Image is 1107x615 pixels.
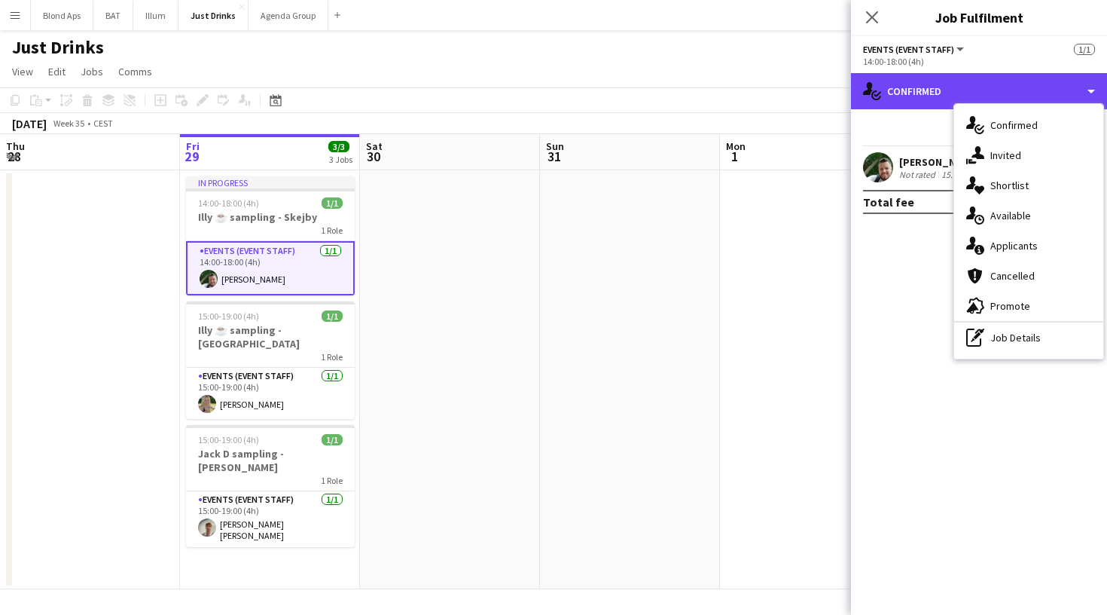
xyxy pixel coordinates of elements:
[249,1,328,30] button: Agenda Group
[954,140,1103,170] div: Invited
[322,434,343,445] span: 1/1
[31,1,93,30] button: Blond Aps
[863,44,954,55] span: Events (Event Staff)
[366,139,383,153] span: Sat
[75,62,109,81] a: Jobs
[954,261,1103,291] div: Cancelled
[93,1,133,30] button: BAT
[184,148,200,165] span: 29
[186,139,200,153] span: Fri
[186,241,355,295] app-card-role: Events (Event Staff)1/114:00-18:00 (4h)[PERSON_NAME]
[954,231,1103,261] div: Applicants
[186,323,355,350] h3: Illy ☕️ sampling - [GEOGRAPHIC_DATA]
[938,169,972,180] div: 15.1km
[899,169,938,180] div: Not rated
[12,116,47,131] div: [DATE]
[198,434,259,445] span: 15:00-19:00 (4h)
[954,291,1103,321] div: Promote
[863,44,966,55] button: Events (Event Staff)
[186,447,355,474] h3: Jack D sampling - [PERSON_NAME]
[12,36,104,59] h1: Just Drinks
[48,65,66,78] span: Edit
[954,170,1103,200] div: Shortlist
[42,62,72,81] a: Edit
[321,225,343,236] span: 1 Role
[186,491,355,547] app-card-role: Events (Event Staff)1/115:00-19:00 (4h)[PERSON_NAME] [PERSON_NAME]
[81,65,103,78] span: Jobs
[198,311,259,322] span: 15:00-19:00 (4h)
[954,200,1103,231] div: Available
[178,1,249,30] button: Just Drinks
[93,118,113,129] div: CEST
[724,148,746,165] span: 1
[186,176,355,188] div: In progress
[6,139,25,153] span: Thu
[186,176,355,295] app-job-card: In progress14:00-18:00 (4h)1/1Illy ☕️ sampling - Skejby1 RoleEvents (Event Staff)1/114:00-18:00 (...
[546,139,564,153] span: Sun
[112,62,158,81] a: Comms
[954,110,1103,140] div: Confirmed
[321,475,343,486] span: 1 Role
[133,1,178,30] button: Illum
[198,197,259,209] span: 14:00-18:00 (4h)
[329,154,352,165] div: 3 Jobs
[328,141,349,152] span: 3/3
[186,368,355,419] app-card-role: Events (Event Staff)1/115:00-19:00 (4h)[PERSON_NAME]
[851,73,1107,109] div: Confirmed
[863,56,1095,67] div: 14:00-18:00 (4h)
[321,351,343,363] span: 1 Role
[863,194,914,210] div: Total fee
[186,210,355,224] h3: Illy ☕️ sampling - Skejby
[50,118,87,129] span: Week 35
[322,197,343,209] span: 1/1
[12,65,33,78] span: View
[899,155,979,169] div: [PERSON_NAME]
[186,301,355,419] app-job-card: 15:00-19:00 (4h)1/1Illy ☕️ sampling - [GEOGRAPHIC_DATA]1 RoleEvents (Event Staff)1/115:00-19:00 (...
[851,8,1107,27] h3: Job Fulfilment
[186,425,355,547] app-job-card: 15:00-19:00 (4h)1/1Jack D sampling - [PERSON_NAME]1 RoleEvents (Event Staff)1/115:00-19:00 (4h)[P...
[6,62,39,81] a: View
[544,148,564,165] span: 31
[954,323,1103,353] div: Job Details
[1074,44,1095,55] span: 1/1
[118,65,152,78] span: Comms
[726,139,746,153] span: Mon
[322,311,343,322] span: 1/1
[364,148,383,165] span: 30
[4,148,25,165] span: 28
